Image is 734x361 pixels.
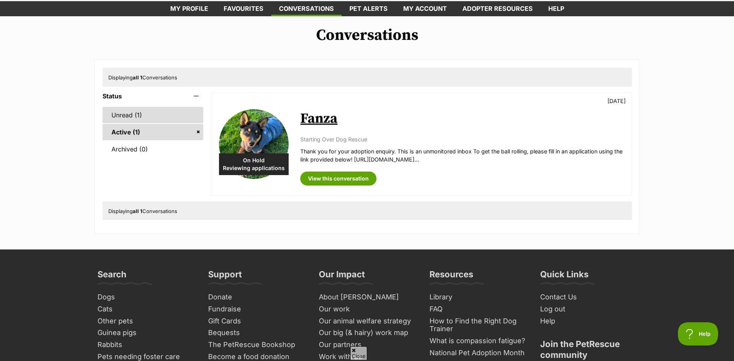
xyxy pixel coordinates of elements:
[429,269,473,284] h3: Resources
[216,1,271,16] a: Favourites
[300,172,376,186] a: View this conversation
[537,315,640,327] a: Help
[300,135,623,143] p: Starting Over Dog Rescue
[316,339,419,351] a: Our partners
[426,291,529,303] a: Library
[426,315,529,335] a: How to Find the Right Dog Trainer
[316,303,419,315] a: Our work
[94,315,197,327] a: Other pets
[108,74,177,81] span: Displaying Conversations
[300,147,623,164] p: Thank you for your adoption enquiry. This is an unmonitored inbox To get the ball rolling, please...
[94,327,197,339] a: Guinea pigs
[395,1,455,16] a: My account
[208,269,242,284] h3: Support
[205,339,308,351] a: The PetRescue Bookshop
[319,269,365,284] h3: Our Impact
[426,335,529,347] a: What is compassion fatigue?
[455,1,541,16] a: Adopter resources
[133,74,142,81] strong: all 1
[205,291,308,303] a: Donate
[108,208,177,214] span: Displaying Conversations
[537,291,640,303] a: Contact Us
[426,347,529,359] a: National Pet Adoption Month
[205,315,308,327] a: Gift Cards
[271,1,342,16] a: conversations
[133,208,142,214] strong: all 1
[537,303,640,315] a: Log out
[205,327,308,339] a: Bequests
[300,110,337,127] a: Fanza
[316,315,419,327] a: Our animal welfare strategy
[540,269,589,284] h3: Quick Links
[98,269,127,284] h3: Search
[103,107,204,123] a: Unread (1)
[103,141,204,157] a: Archived (0)
[316,327,419,339] a: Our big (& hairy) work map
[350,346,367,360] span: Close
[342,1,395,16] a: Pet alerts
[163,1,216,16] a: My profile
[541,1,572,16] a: Help
[219,153,289,175] div: On Hold
[678,322,719,346] iframe: Help Scout Beacon - Open
[103,124,204,140] a: Active (1)
[316,291,419,303] a: About [PERSON_NAME]
[94,339,197,351] a: Rabbits
[94,291,197,303] a: Dogs
[103,93,204,100] header: Status
[607,97,626,105] p: [DATE]
[426,303,529,315] a: FAQ
[219,164,289,172] span: Reviewing applications
[94,303,197,315] a: Cats
[219,109,289,179] img: Fanza
[205,303,308,315] a: Fundraise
